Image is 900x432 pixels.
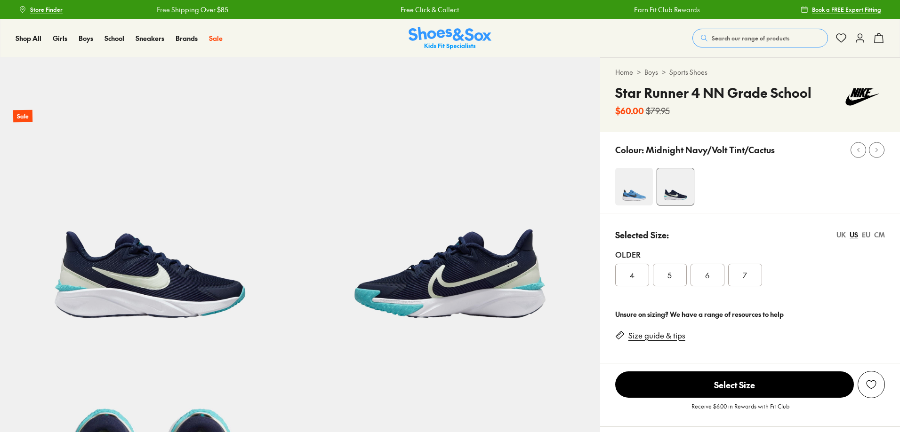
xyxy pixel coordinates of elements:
span: 7 [743,269,747,281]
span: Select Size [615,371,854,398]
span: 4 [630,269,635,281]
span: 5 [667,269,672,281]
a: Free Shipping Over $85 [156,5,228,15]
img: 4-537491_1 [657,168,694,205]
a: Boys [79,33,93,43]
s: $79.95 [646,104,670,117]
a: Brands [176,33,198,43]
a: Book a FREE Expert Fitting [801,1,881,18]
p: Colour: [615,143,644,156]
span: Search our range of products [712,34,789,42]
a: Boys [644,67,658,77]
div: Unsure on sizing? We have a range of resources to help [615,309,885,319]
a: Shop All [16,33,41,43]
img: SNS_Logo_Responsive.svg [409,27,491,50]
a: Free Click & Collect [400,5,458,15]
span: Store Finder [30,5,63,14]
span: 6 [705,269,709,281]
a: Earn Fit Club Rewards [634,5,699,15]
button: Search our range of products [692,29,828,47]
div: EU [862,230,870,240]
a: Sale [209,33,223,43]
a: Sneakers [136,33,164,43]
a: Home [615,67,633,77]
div: CM [874,230,885,240]
p: Receive $6.00 in Rewards with Fit Club [691,402,789,419]
h4: Star Runner 4 NN Grade School [615,83,812,102]
button: Select Size [615,371,854,398]
a: Size guide & tips [628,330,685,341]
div: Older [615,249,885,260]
a: Store Finder [19,1,63,18]
span: Book a FREE Expert Fitting [812,5,881,14]
p: Sale [13,110,32,123]
img: 4-527614_1 [615,168,653,205]
img: 5-537492_1 [300,57,600,357]
a: School [104,33,124,43]
img: Vendor logo [840,83,885,111]
div: UK [836,230,846,240]
div: > > [615,67,885,77]
b: $60.00 [615,104,644,117]
div: US [850,230,858,240]
p: Midnight Navy/Volt Tint/Cactus [646,143,775,156]
p: Selected Size: [615,228,669,241]
a: Girls [53,33,67,43]
a: Sports Shoes [669,67,707,77]
button: Add to Wishlist [858,371,885,398]
a: Shoes & Sox [409,27,491,50]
